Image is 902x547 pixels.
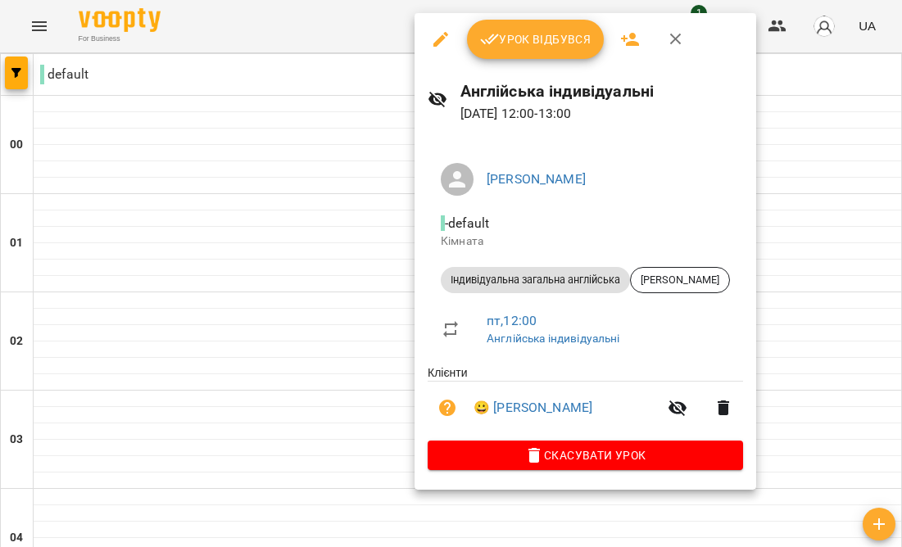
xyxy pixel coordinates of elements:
[460,104,743,124] p: [DATE] 12:00 - 13:00
[460,79,743,104] h6: Англійська індивідуальні
[487,313,537,328] a: пт , 12:00
[474,398,592,418] a: 😀 [PERSON_NAME]
[441,445,730,465] span: Скасувати Урок
[441,215,492,231] span: - default
[428,388,467,427] button: Візит ще не сплачено. Додати оплату?
[631,273,729,287] span: [PERSON_NAME]
[480,29,592,49] span: Урок відбувся
[428,441,743,470] button: Скасувати Урок
[428,364,743,441] ul: Клієнти
[441,233,730,250] p: Кімната
[630,267,730,293] div: [PERSON_NAME]
[487,332,620,345] a: Англійська індивідуальні
[467,20,605,59] button: Урок відбувся
[441,273,630,287] span: Індивідуальна загальна англійська
[487,171,586,187] a: [PERSON_NAME]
